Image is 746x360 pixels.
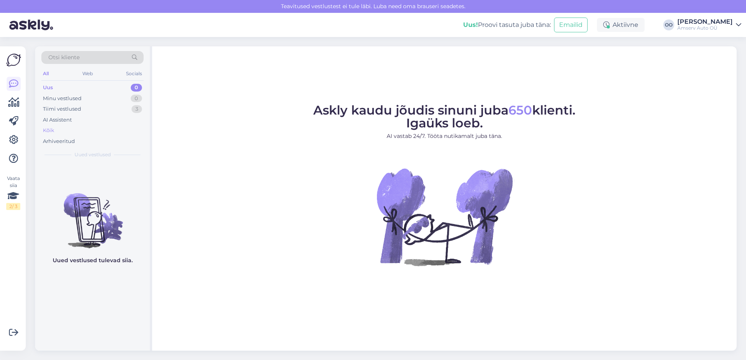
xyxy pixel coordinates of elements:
[677,19,733,25] div: [PERSON_NAME]
[43,116,72,124] div: AI Assistent
[41,69,50,79] div: All
[43,127,54,134] div: Kõik
[374,146,515,287] img: No Chat active
[124,69,144,79] div: Socials
[75,151,111,158] span: Uued vestlused
[677,25,733,31] div: Amserv Auto OÜ
[43,84,53,92] div: Uus
[463,21,478,28] b: Uus!
[597,18,645,32] div: Aktiivne
[508,102,532,118] span: 650
[131,95,142,102] div: 0
[6,175,20,210] div: Vaata siia
[48,53,80,62] span: Otsi kliente
[43,105,81,113] div: Tiimi vestlused
[554,18,588,32] button: Emailid
[313,132,575,140] p: AI vastab 24/7. Tööta nutikamalt juba täna.
[53,256,133,265] p: Uued vestlused tulevad siia.
[6,203,20,210] div: 2 / 3
[463,20,551,30] div: Proovi tasuta juba täna:
[81,69,94,79] div: Web
[131,105,142,113] div: 3
[131,84,142,92] div: 0
[35,179,150,249] img: No chats
[43,138,75,145] div: Arhiveeritud
[6,53,21,67] img: Askly Logo
[677,19,741,31] a: [PERSON_NAME]Amserv Auto OÜ
[663,19,674,30] div: OO
[43,95,82,102] div: Minu vestlused
[313,102,575,131] span: Askly kaudu jõudis sinuni juba klienti. Igaüks loeb.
